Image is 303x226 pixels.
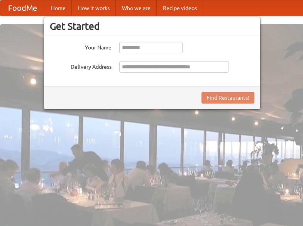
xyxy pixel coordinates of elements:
[50,61,112,71] label: Delivery Address
[157,0,203,16] a: Recipe videos
[0,0,45,16] a: FoodMe
[45,0,72,16] a: Home
[116,0,157,16] a: Who we are
[50,20,254,32] h3: Get Started
[72,0,116,16] a: How it works
[201,92,254,104] button: Find Restaurants!
[50,42,112,51] label: Your Name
